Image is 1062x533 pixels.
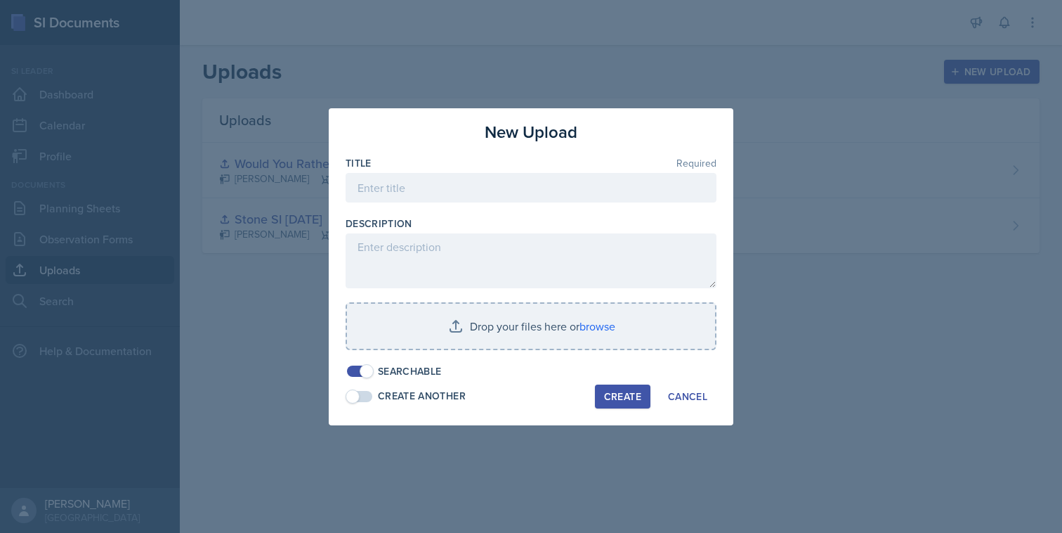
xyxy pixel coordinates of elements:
[595,385,650,409] button: Create
[668,391,707,402] div: Cancel
[676,158,716,168] span: Required
[346,217,412,231] label: Description
[485,120,577,145] h3: New Upload
[378,364,442,379] div: Searchable
[378,389,466,404] div: Create Another
[659,385,716,409] button: Cancel
[346,173,716,203] input: Enter title
[346,156,372,170] label: Title
[604,391,641,402] div: Create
